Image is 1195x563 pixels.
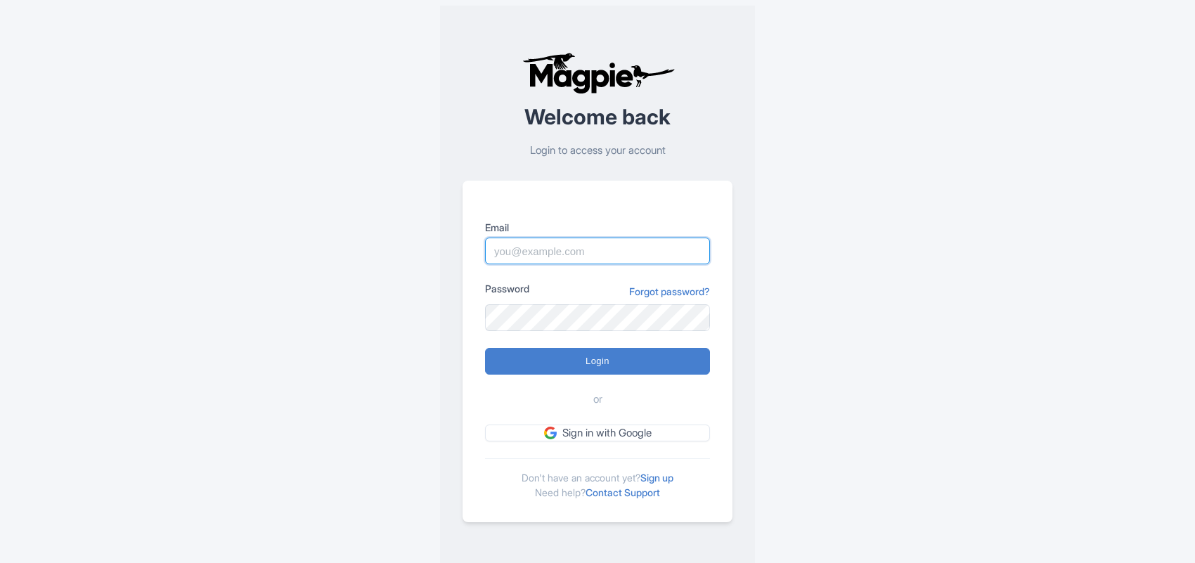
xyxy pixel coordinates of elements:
p: Login to access your account [463,143,732,159]
img: logo-ab69f6fb50320c5b225c76a69d11143b.png [519,52,677,94]
h2: Welcome back [463,105,732,129]
input: Login [485,348,710,375]
a: Forgot password? [629,284,710,299]
input: you@example.com [485,238,710,264]
img: google.svg [544,427,557,439]
a: Sign in with Google [485,425,710,442]
label: Email [485,220,710,235]
a: Sign up [640,472,673,484]
label: Password [485,281,529,296]
div: Don't have an account yet? Need help? [485,458,710,500]
span: or [593,391,602,408]
a: Contact Support [586,486,660,498]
